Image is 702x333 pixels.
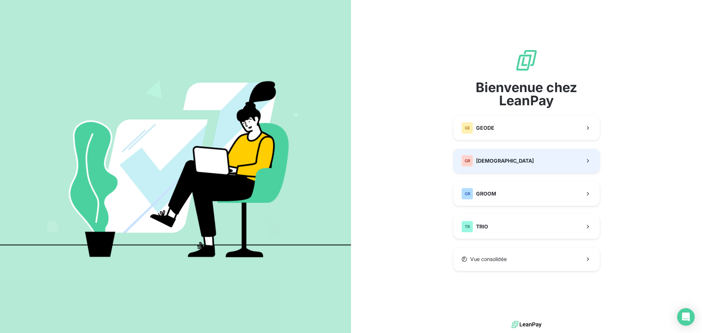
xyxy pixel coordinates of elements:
[476,223,488,230] span: TRIO
[453,182,600,206] button: GRGROOM
[461,122,473,134] div: GE
[677,308,695,326] div: Open Intercom Messenger
[453,247,600,271] button: Vue consolidée
[453,81,600,107] span: Bienvenue chez LeanPay
[476,124,494,132] span: GEODE
[470,256,507,263] span: Vue consolidée
[476,157,534,164] span: [DEMOGRAPHIC_DATA]
[453,149,600,173] button: GR[DEMOGRAPHIC_DATA]
[476,190,496,197] span: GROOM
[512,319,541,330] img: logo
[461,221,473,232] div: TR
[453,116,600,140] button: GEGEODE
[461,188,473,200] div: GR
[453,215,600,239] button: TRTRIO
[515,49,538,72] img: logo sigle
[461,155,473,167] div: GR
